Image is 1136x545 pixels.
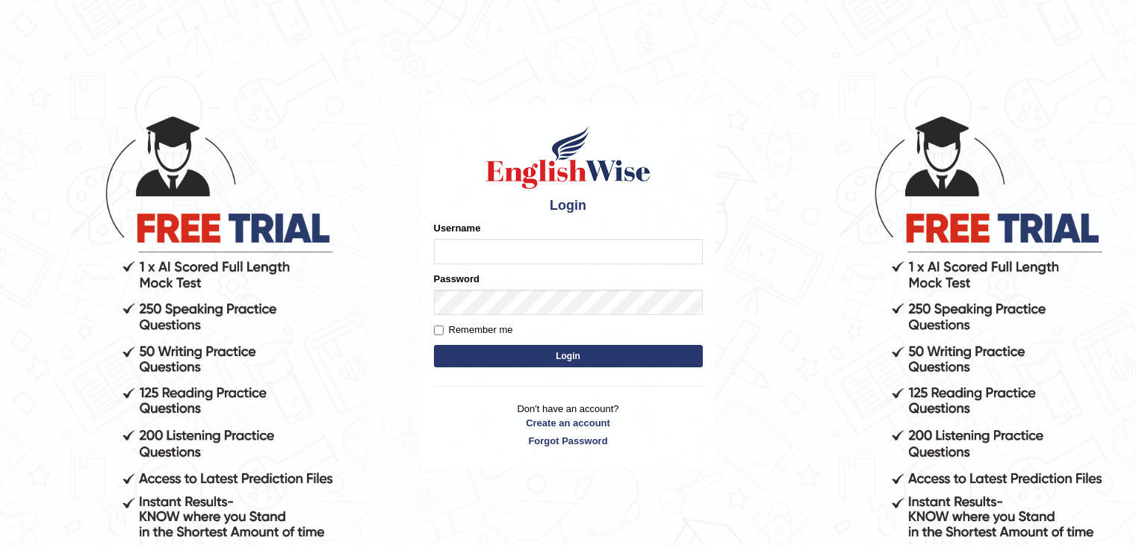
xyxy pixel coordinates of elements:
[434,402,703,448] p: Don't have an account?
[434,199,703,214] h4: Login
[434,323,513,337] label: Remember me
[434,272,479,286] label: Password
[434,221,481,235] label: Username
[434,345,703,367] button: Login
[434,326,444,335] input: Remember me
[434,434,703,448] a: Forgot Password
[434,416,703,430] a: Create an account
[483,124,654,191] img: Logo of English Wise sign in for intelligent practice with AI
